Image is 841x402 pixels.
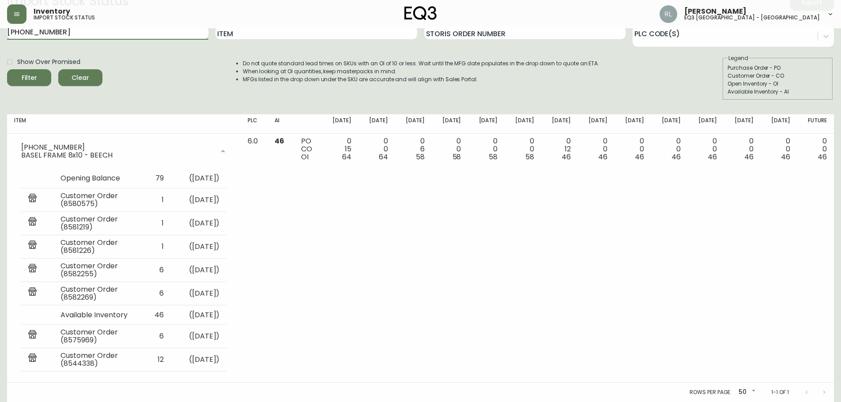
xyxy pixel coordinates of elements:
span: 46 [818,152,827,162]
td: 1 [142,212,171,235]
span: 64 [379,152,388,162]
td: ( [DATE] ) [171,348,226,372]
img: retail_report.svg [28,353,37,364]
div: 0 12 [548,137,571,161]
img: retail_report.svg [28,240,37,251]
th: [DATE] [724,114,761,134]
div: PO CO [301,137,315,161]
td: Opening Balance [53,169,142,188]
div: [PHONE_NUMBER] [21,143,214,151]
div: Available Inventory - AI [728,88,828,96]
td: Available Inventory [53,305,142,325]
td: 6 [142,282,171,305]
h5: import stock status [34,15,95,20]
td: 46 [142,305,171,325]
span: Show Over Promised [17,57,80,67]
p: Rows per page: [690,388,732,396]
th: [DATE] [615,114,651,134]
td: ( [DATE] ) [171,169,226,188]
td: 79 [142,169,171,188]
th: [DATE] [395,114,432,134]
div: 0 15 [329,137,351,161]
span: 58 [525,152,534,162]
div: 0 0 [622,137,644,161]
td: Customer Order (8581226) [53,235,142,259]
div: [PHONE_NUMBER]BASEL FRAME 8x10 - BEECH [14,137,234,165]
div: 0 0 [439,137,461,161]
th: Item [7,114,241,134]
th: [DATE] [541,114,578,134]
span: 58 [416,152,425,162]
div: 0 0 [804,137,827,161]
td: 6 [142,259,171,282]
span: Inventory [34,8,70,15]
td: Customer Order (8544338) [53,348,142,372]
div: Customer Order - CO [728,72,828,80]
div: 0 0 [512,137,534,161]
div: Filter [22,72,37,83]
span: 46 [598,152,607,162]
td: 12 [142,348,171,372]
div: 0 0 [658,137,681,161]
th: [DATE] [322,114,358,134]
button: Filter [7,69,51,86]
div: 0 0 [731,137,754,161]
img: 91cc3602ba8cb70ae1ccf1ad2913f397 [660,5,677,23]
img: logo [404,6,437,20]
span: OI [301,152,309,162]
span: 58 [489,152,498,162]
div: 0 0 [366,137,388,161]
th: [DATE] [358,114,395,134]
li: MFGs listed in the drop down under the SKU are accurate and will align with Sales Portal. [243,75,600,83]
button: Clear [58,69,102,86]
img: retail_report.svg [28,264,37,274]
th: [DATE] [761,114,797,134]
span: 46 [275,136,284,146]
span: 46 [781,152,790,162]
li: Do not quote standard lead times on SKUs with an OI of 10 or less. Wait until the MFG date popula... [243,60,600,68]
th: [DATE] [432,114,468,134]
th: PLC [241,114,268,134]
h5: eq3 [GEOGRAPHIC_DATA] - [GEOGRAPHIC_DATA] [684,15,820,20]
td: ( [DATE] ) [171,259,226,282]
span: 64 [342,152,351,162]
span: 46 [635,152,644,162]
legend: Legend [728,54,749,62]
td: 6.0 [241,134,268,383]
img: retail_report.svg [28,217,37,228]
td: ( [DATE] ) [171,235,226,259]
td: ( [DATE] ) [171,282,226,305]
span: 46 [708,152,717,162]
td: Customer Order (8575969) [53,325,142,348]
td: ( [DATE] ) [171,305,226,325]
td: Customer Order (8582269) [53,282,142,305]
th: AI [268,114,294,134]
span: 46 [562,152,571,162]
span: 58 [453,152,461,162]
div: 0 6 [402,137,425,161]
td: Customer Order (8582255) [53,259,142,282]
div: Purchase Order - PO [728,64,828,72]
td: Customer Order (8580575) [53,188,142,212]
th: [DATE] [688,114,724,134]
td: ( [DATE] ) [171,212,226,235]
th: Future [797,114,834,134]
img: retail_report.svg [28,330,37,341]
span: 46 [671,152,681,162]
th: [DATE] [651,114,688,134]
span: 46 [744,152,754,162]
img: retail_report.svg [28,194,37,204]
p: 1-1 of 1 [771,388,789,396]
th: [DATE] [505,114,541,134]
li: When looking at OI quantities, keep masterpacks in mind. [243,68,600,75]
div: 0 0 [768,137,790,161]
div: 0 0 [585,137,607,161]
td: ( [DATE] ) [171,188,226,212]
div: 0 0 [475,137,498,161]
td: 6 [142,325,171,348]
span: Clear [65,72,95,83]
td: 1 [142,188,171,212]
img: retail_report.svg [28,287,37,298]
div: 0 0 [695,137,717,161]
td: 1 [142,235,171,259]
